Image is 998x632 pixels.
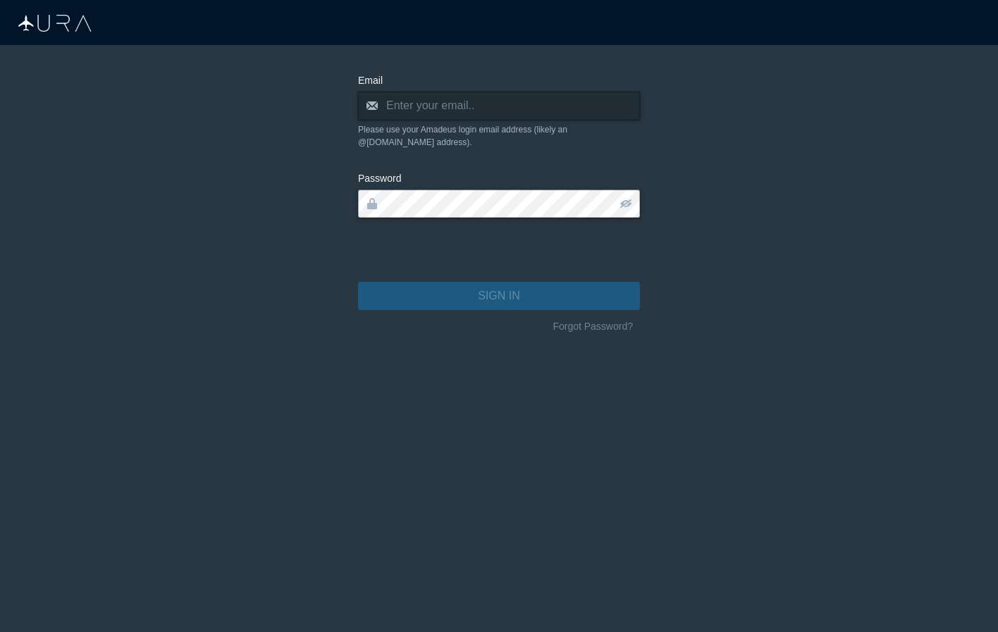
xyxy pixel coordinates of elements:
[553,319,633,334] span: Forgot Password?
[546,316,640,337] button: Forgot Password?
[358,282,640,310] button: SIGN IN
[358,75,383,86] span: Email
[358,123,640,149] div: Please use your Amadeus login email address (likely an @[DOMAIN_NAME] address).
[358,92,640,120] input: Enter your email..
[478,287,520,304] span: SIGN IN
[358,173,401,184] span: Password
[18,15,92,32] img: Aura Logo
